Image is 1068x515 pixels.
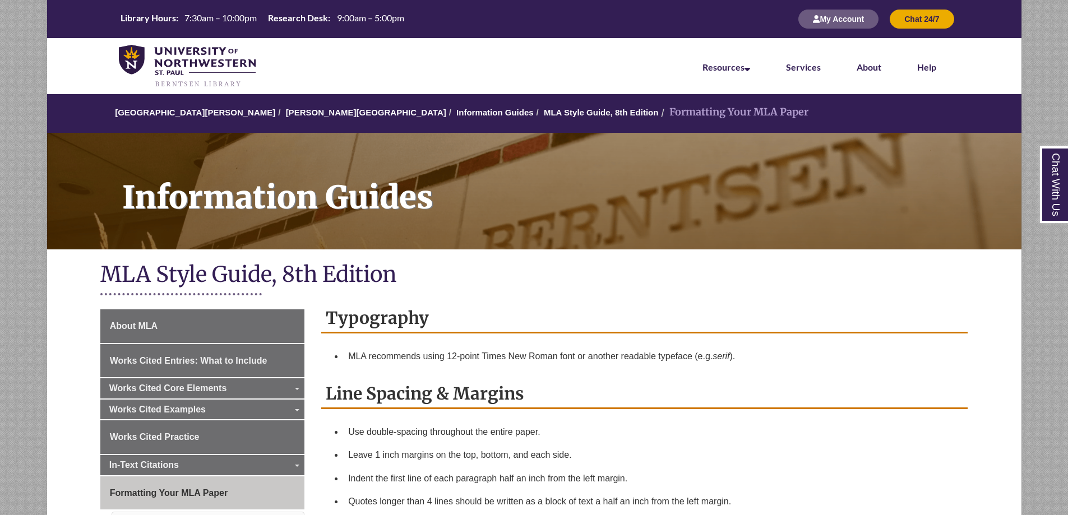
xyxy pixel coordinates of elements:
[100,400,304,420] a: Works Cited Examples
[100,261,968,290] h1: MLA Style Guide, 8th Edition
[100,309,304,343] a: About MLA
[321,304,968,333] h2: Typography
[110,321,158,331] span: About MLA
[115,108,275,117] a: [GEOGRAPHIC_DATA][PERSON_NAME]
[544,108,658,117] a: MLA Style Guide, 8th Edition
[344,490,963,513] li: Quotes longer than 4 lines should be written as a block of text a half an inch from the left margin.
[116,12,409,26] table: Hours Today
[890,10,954,29] button: Chat 24/7
[798,10,879,29] button: My Account
[100,476,304,510] a: Formatting Your MLA Paper
[47,133,1021,249] a: Information Guides
[119,45,256,89] img: UNWSP Library Logo
[110,488,228,498] span: Formatting Your MLA Paper
[116,12,180,24] th: Library Hours:
[116,12,409,27] a: Hours Today
[110,432,200,442] span: Works Cited Practice
[798,14,879,24] a: My Account
[110,356,267,365] span: Works Cited Entries: What to Include
[100,420,304,454] a: Works Cited Practice
[702,62,750,72] a: Resources
[337,12,404,23] span: 9:00am – 5:00pm
[263,12,332,24] th: Research Desk:
[344,345,963,368] li: MLA recommends using 12-point Times New Roman font or another readable typeface (e.g. ).
[456,108,534,117] a: Information Guides
[109,460,179,470] span: In-Text Citations
[344,443,963,467] li: Leave 1 inch margins on the top, bottom, and each side.
[786,62,821,72] a: Services
[713,351,729,361] em: serif
[110,133,1021,235] h1: Information Guides
[100,344,304,378] a: Works Cited Entries: What to Include
[321,379,968,409] h2: Line Spacing & Margins
[184,12,257,23] span: 7:30am – 10:00pm
[344,420,963,444] li: Use double-spacing throughout the entire paper.
[100,378,304,398] a: Works Cited Core Elements
[100,455,304,475] a: In-Text Citations
[917,62,936,72] a: Help
[658,104,808,120] li: Formatting Your MLA Paper
[286,108,446,117] a: [PERSON_NAME][GEOGRAPHIC_DATA]
[344,467,963,490] li: Indent the first line of each paragraph half an inch from the left margin.
[109,405,206,414] span: Works Cited Examples
[109,383,227,393] span: Works Cited Core Elements
[857,62,881,72] a: About
[890,14,954,24] a: Chat 24/7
